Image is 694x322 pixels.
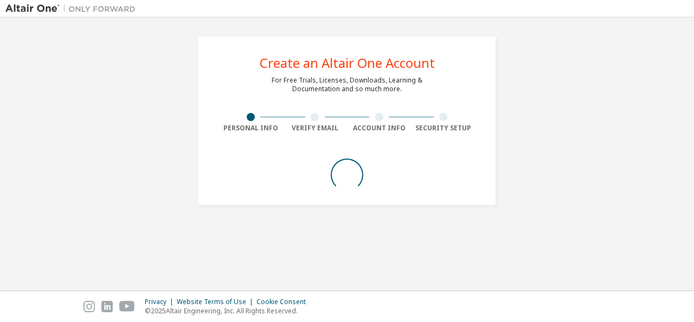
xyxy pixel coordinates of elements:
[119,301,135,312] img: youtube.svg
[256,298,312,306] div: Cookie Consent
[5,3,141,14] img: Altair One
[260,56,435,70] div: Create an Altair One Account
[145,306,312,315] p: © 2025 Altair Engineering, Inc. All Rights Reserved.
[101,301,113,312] img: linkedin.svg
[145,298,177,306] div: Privacy
[219,124,283,132] div: Personal Info
[83,301,95,312] img: instagram.svg
[283,124,348,132] div: Verify Email
[412,124,476,132] div: Security Setup
[177,298,256,306] div: Website Terms of Use
[347,124,412,132] div: Account Info
[272,76,422,93] div: For Free Trials, Licenses, Downloads, Learning & Documentation and so much more.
